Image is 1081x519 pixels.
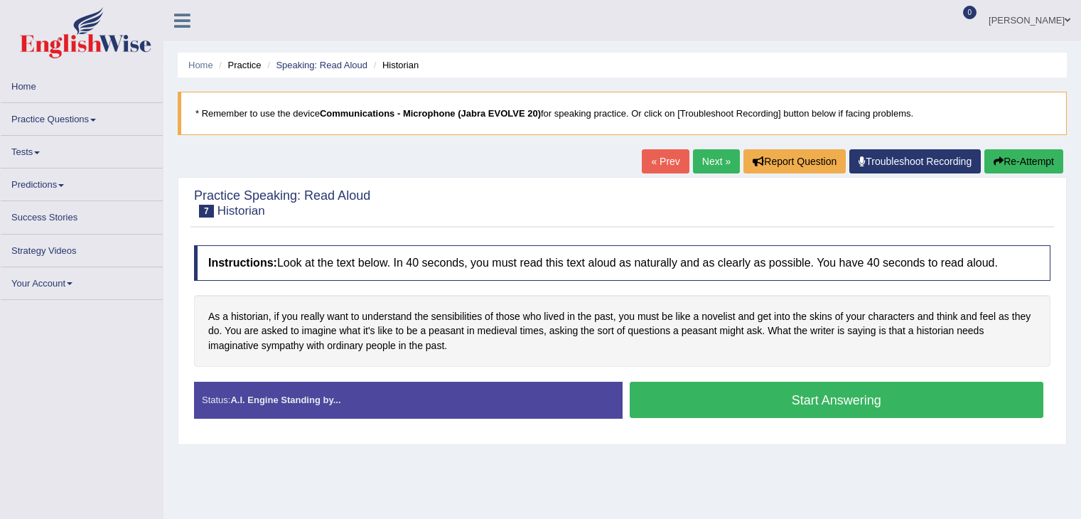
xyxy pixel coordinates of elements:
[1,103,163,131] a: Practice Questions
[693,149,740,173] a: Next »
[1,136,163,164] a: Tests
[743,149,846,173] button: Report Question
[276,60,367,70] a: Speaking: Read Aloud
[194,382,623,418] div: Status:
[630,382,1044,418] button: Start Answering
[178,92,1067,135] blockquote: * Remember to use the device for speaking practice. Or click on [Troubleshoot Recording] button b...
[370,58,419,72] li: Historian
[194,245,1050,281] h4: Look at the text below. In 40 seconds, you must read this text aloud as naturally and as clearly ...
[1,201,163,229] a: Success Stories
[215,58,261,72] li: Practice
[208,257,277,269] b: Instructions:
[849,149,981,173] a: Troubleshoot Recording
[1,168,163,196] a: Predictions
[984,149,1063,173] button: Re-Attempt
[320,108,541,119] b: Communications - Microphone (Jabra EVOLVE 20)
[188,60,213,70] a: Home
[1,70,163,98] a: Home
[642,149,689,173] a: « Prev
[199,205,214,218] span: 7
[194,295,1050,368] div: As a historian, if you really want to understand the sensibilities of those who lived in the past...
[217,204,265,218] small: Historian
[1,235,163,262] a: Strategy Videos
[230,395,340,405] strong: A.I. Engine Standing by...
[963,6,977,19] span: 0
[1,267,163,295] a: Your Account
[194,189,370,218] h2: Practice Speaking: Read Aloud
